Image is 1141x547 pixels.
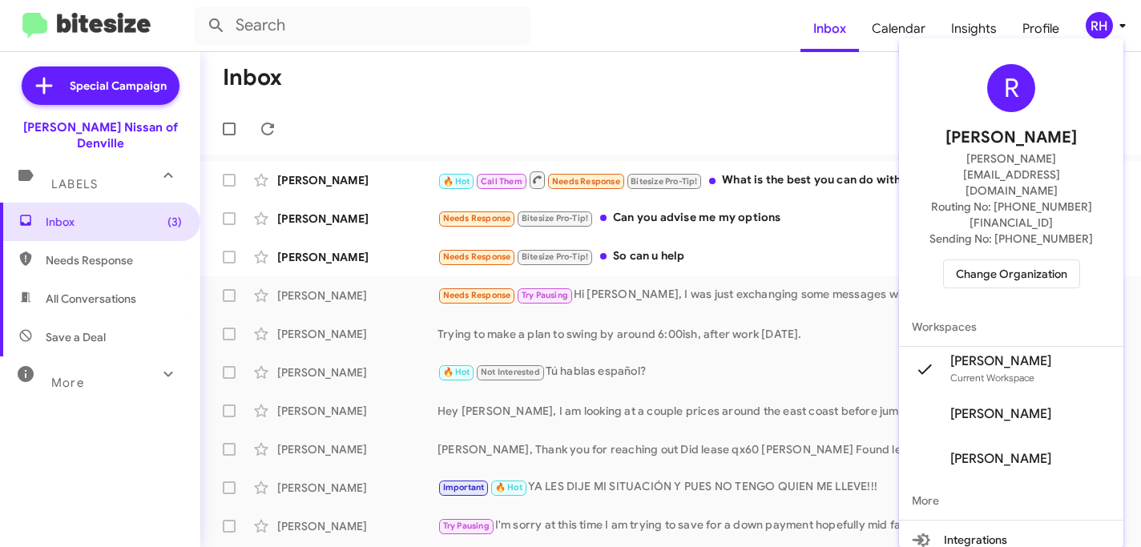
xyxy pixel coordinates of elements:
[950,372,1034,384] span: Current Workspace
[950,406,1051,422] span: [PERSON_NAME]
[918,151,1104,199] span: [PERSON_NAME][EMAIL_ADDRESS][DOMAIN_NAME]
[956,260,1067,288] span: Change Organization
[943,259,1080,288] button: Change Organization
[929,231,1093,247] span: Sending No: [PHONE_NUMBER]
[899,308,1123,346] span: Workspaces
[950,451,1051,467] span: [PERSON_NAME]
[899,481,1123,520] span: More
[950,353,1051,369] span: [PERSON_NAME]
[918,199,1104,231] span: Routing No: [PHONE_NUMBER][FINANCIAL_ID]
[987,64,1035,112] div: R
[945,125,1077,151] span: [PERSON_NAME]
